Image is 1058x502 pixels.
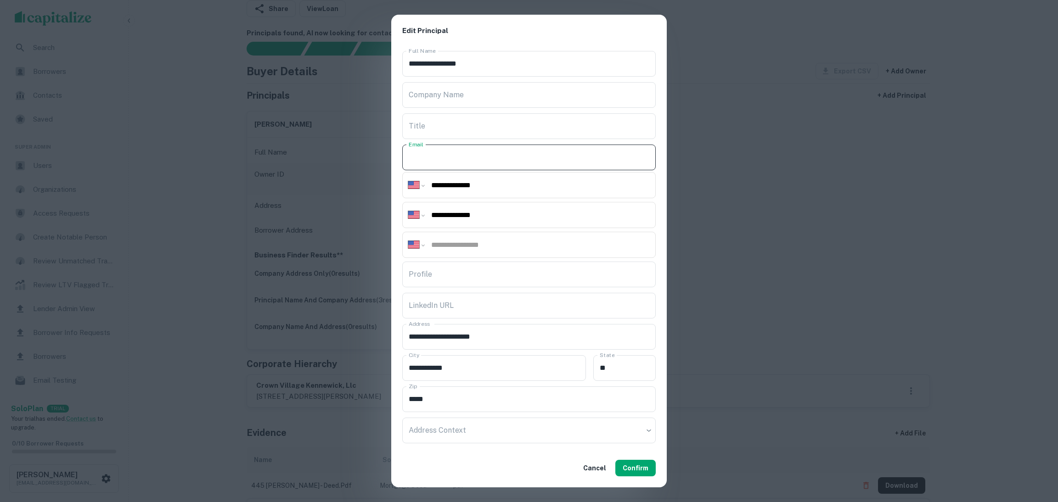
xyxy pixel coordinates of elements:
[391,15,667,47] h2: Edit Principal
[580,460,610,476] button: Cancel
[409,382,417,390] label: Zip
[615,460,656,476] button: Confirm
[409,47,436,55] label: Full Name
[1012,429,1058,473] iframe: Chat Widget
[600,351,614,359] label: State
[402,418,656,443] div: ​
[409,140,423,148] label: Email
[409,351,419,359] label: City
[409,320,430,328] label: Address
